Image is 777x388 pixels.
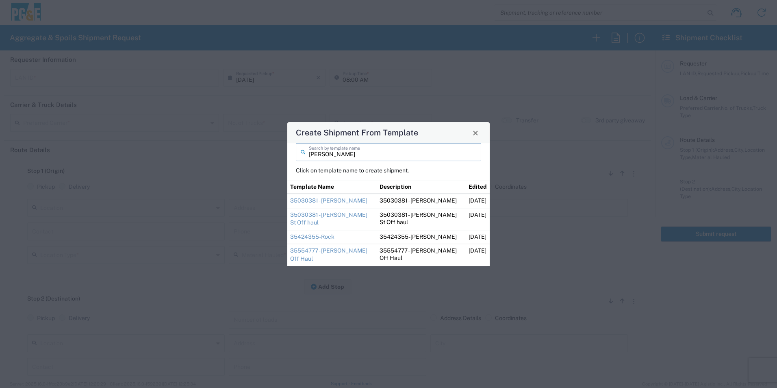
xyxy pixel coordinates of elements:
[287,180,490,266] table: Shipment templates
[290,211,367,226] a: 35030381 - [PERSON_NAME] St Off haul
[290,233,334,240] a: 35424355-Rock
[377,180,466,194] th: Description
[466,194,490,208] td: [DATE]
[287,180,377,194] th: Template Name
[466,208,490,230] td: [DATE]
[466,244,490,266] td: [DATE]
[377,208,466,230] td: 35030381 - [PERSON_NAME] St Off haul
[290,197,367,204] a: 35030381 - [PERSON_NAME]
[377,194,466,208] td: 35030381 - [PERSON_NAME]
[377,230,466,244] td: 35424355-[PERSON_NAME]
[466,180,490,194] th: Edited
[466,230,490,244] td: [DATE]
[470,127,481,138] button: Close
[377,244,466,266] td: 35554777 - [PERSON_NAME] Off Haul
[296,127,418,139] h4: Create Shipment From Template
[296,167,481,174] p: Click on template name to create shipment.
[290,248,367,262] a: 35554777 - [PERSON_NAME] Off Haul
